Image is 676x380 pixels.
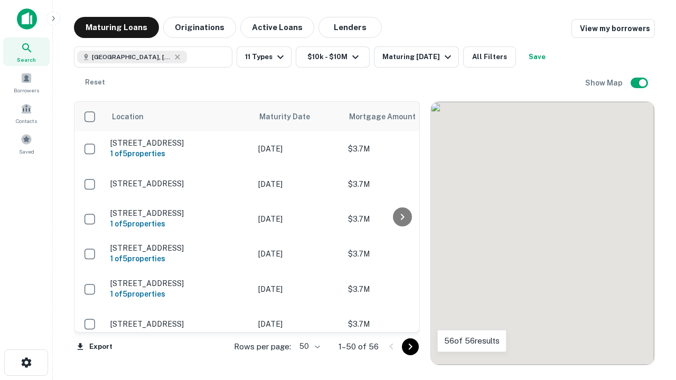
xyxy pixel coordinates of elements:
p: 56 of 56 results [444,335,500,347]
p: [DATE] [258,248,337,260]
p: $3.7M [348,178,454,190]
h6: Show Map [585,77,624,89]
p: [DATE] [258,283,337,295]
p: [STREET_ADDRESS] [110,243,248,253]
p: $3.7M [348,143,454,155]
a: Saved [3,129,50,158]
p: 1–50 of 56 [339,340,379,353]
span: Search [17,55,36,64]
p: [STREET_ADDRESS] [110,279,248,288]
th: Mortgage Amount [343,102,459,131]
th: Maturity Date [253,102,343,131]
h6: 1 of 5 properties [110,218,248,230]
button: Maturing Loans [74,17,159,38]
span: Maturity Date [259,110,324,123]
span: Contacts [16,117,37,125]
p: [DATE] [258,178,337,190]
div: Maturing [DATE] [382,51,454,63]
h6: 1 of 5 properties [110,288,248,300]
button: 11 Types [237,46,292,68]
p: [STREET_ADDRESS] [110,208,248,218]
button: Active Loans [240,17,314,38]
h6: 1 of 5 properties [110,148,248,159]
p: Rows per page: [234,340,291,353]
th: Location [105,102,253,131]
a: Search [3,37,50,66]
button: Save your search to get updates of matches that match your search criteria. [520,46,554,68]
button: Reset [78,72,112,93]
span: Saved [19,147,34,156]
a: Contacts [3,99,50,127]
p: $3.7M [348,283,454,295]
span: Mortgage Amount [349,110,429,123]
button: Lenders [318,17,382,38]
p: [STREET_ADDRESS] [110,179,248,188]
p: $3.7M [348,248,454,260]
button: All Filters [463,46,516,68]
button: Maturing [DATE] [374,46,459,68]
button: Go to next page [402,338,419,355]
p: [DATE] [258,213,337,225]
p: $3.7M [348,318,454,330]
img: capitalize-icon.png [17,8,37,30]
p: [DATE] [258,143,337,155]
div: 50 [295,339,322,354]
iframe: Chat Widget [623,262,676,312]
button: $10k - $10M [296,46,370,68]
button: Originations [163,17,236,38]
p: [STREET_ADDRESS] [110,138,248,148]
a: Borrowers [3,68,50,97]
p: [STREET_ADDRESS] [110,319,248,329]
h6: 1 of 5 properties [110,253,248,264]
span: [GEOGRAPHIC_DATA], [GEOGRAPHIC_DATA] [92,52,171,62]
button: Export [74,339,115,355]
div: 0 0 [431,102,654,365]
span: Location [111,110,144,123]
span: Borrowers [14,86,39,94]
a: View my borrowers [571,19,655,38]
p: [DATE] [258,318,337,330]
p: $3.7M [348,213,454,225]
